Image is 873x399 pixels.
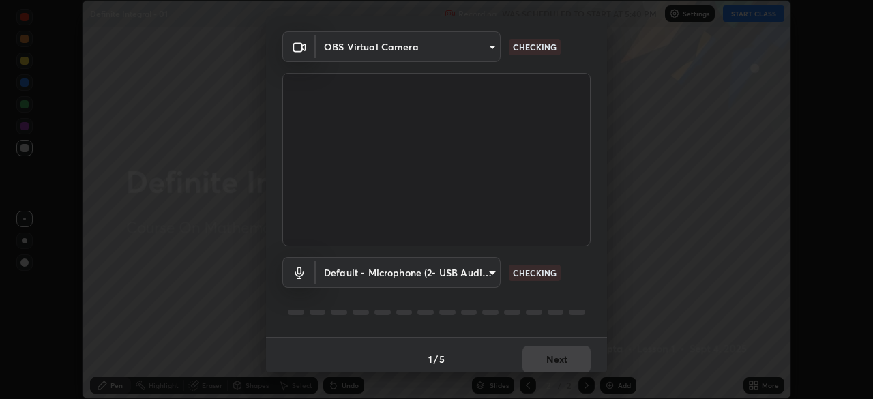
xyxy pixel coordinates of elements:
[439,352,445,366] h4: 5
[513,267,557,279] p: CHECKING
[316,31,501,62] div: OBS Virtual Camera
[428,352,432,366] h4: 1
[316,257,501,288] div: OBS Virtual Camera
[513,41,557,53] p: CHECKING
[434,352,438,366] h4: /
